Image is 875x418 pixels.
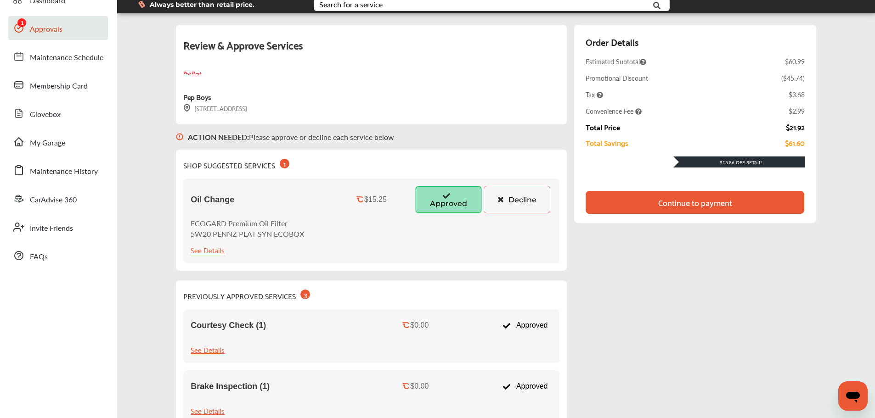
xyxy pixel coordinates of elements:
[183,104,191,112] img: svg+xml;base64,PHN2ZyB3aWR0aD0iMTYiIGhlaWdodD0iMTciIHZpZXdCb3g9IjAgMCAxNiAxNyIgZmlsbD0ibm9uZSIgeG...
[191,229,304,239] p: 5W20 PENNZ PLAT SYN ECOBOX
[785,57,805,66] div: $60.99
[8,16,108,40] a: Approvals
[8,215,108,239] a: Invite Friends
[410,382,429,390] div: $0.00
[150,1,254,8] span: Always better than retail price.
[30,166,98,178] span: Maintenance History
[183,90,211,103] div: Pep Boys
[191,343,225,356] div: See Details
[8,158,108,182] a: Maintenance History
[785,139,805,147] div: $61.60
[30,23,62,35] span: Approvals
[30,223,73,234] span: Invite Friends
[191,218,304,229] p: ECOGARD Premium Oil Filter
[183,103,247,113] div: [STREET_ADDRESS]
[8,101,108,125] a: Glovebox
[183,288,310,302] div: PREVIOUSLY APPROVED SERVICES
[586,73,648,83] div: Promotional Discount
[586,139,628,147] div: Total Savings
[30,194,77,206] span: CarAdvise 360
[183,36,559,65] div: Review & Approve Services
[484,186,550,213] button: Decline
[183,157,289,171] div: SHOP SUGGESTED SERVICES
[183,65,202,83] img: logo-pepboys.png
[191,321,266,330] span: Courtesy Check (1)
[781,73,805,83] div: ( $45.74 )
[838,381,868,411] iframe: Button to launch messaging window
[786,123,805,131] div: $21.92
[8,244,108,268] a: FAQs
[415,186,482,213] button: Approved
[586,106,642,116] span: Convenience Fee
[497,378,552,395] div: Approved
[191,195,234,205] span: Oil Change
[191,244,225,256] div: See Details
[30,52,103,64] span: Maintenance Schedule
[658,198,732,207] div: Continue to payment
[138,0,145,8] img: dollor_label_vector.a70140d1.svg
[789,106,805,116] div: $2.99
[364,195,387,204] div: $15.25
[280,159,289,168] div: 1
[30,80,88,92] span: Membership Card
[319,1,383,8] div: Search for a service
[586,90,603,99] span: Tax
[188,132,394,142] p: Please approve or decline each service below
[789,90,805,99] div: $3.68
[8,130,108,154] a: My Garage
[673,159,805,166] div: $15.86 Off Retail!
[410,321,429,329] div: $0.00
[8,45,108,68] a: Maintenance Schedule
[8,187,108,211] a: CarAdvise 360
[497,317,552,334] div: Approved
[586,57,646,66] span: Estimated Subtotal
[8,73,108,97] a: Membership Card
[188,132,249,142] b: ACTION NEEDED :
[30,109,61,121] span: Glovebox
[176,124,183,150] img: svg+xml;base64,PHN2ZyB3aWR0aD0iMTYiIGhlaWdodD0iMTciIHZpZXdCb3g9IjAgMCAxNiAxNyIgZmlsbD0ibm9uZSIgeG...
[30,137,65,149] span: My Garage
[586,34,638,50] div: Order Details
[191,404,225,417] div: See Details
[191,382,270,391] span: Brake Inspection (1)
[300,290,310,299] div: 3
[30,251,48,263] span: FAQs
[586,123,620,131] div: Total Price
